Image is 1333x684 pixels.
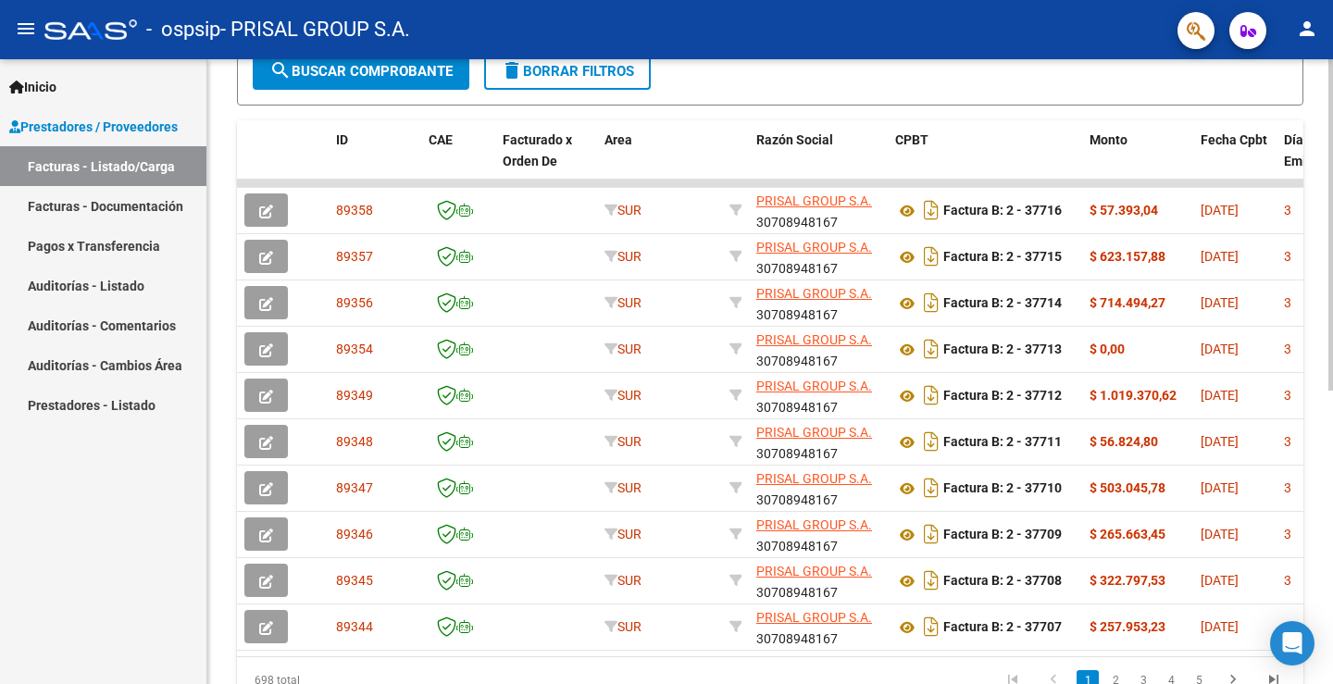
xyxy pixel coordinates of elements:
strong: Factura B: 2 - 37712 [943,389,1062,404]
div: Open Intercom Messenger [1270,621,1314,665]
span: [DATE] [1201,203,1239,218]
span: 89344 [336,619,373,634]
span: Razón Social [756,132,833,147]
strong: $ 257.953,23 [1090,619,1165,634]
div: 30708948167 [756,191,880,230]
strong: Factura B: 2 - 37715 [943,250,1062,265]
strong: $ 265.663,45 [1090,527,1165,541]
span: [DATE] [1201,619,1239,634]
span: Facturado x Orden De [503,132,572,168]
strong: $ 322.797,53 [1090,573,1165,588]
span: PRISAL GROUP S.A. [756,564,872,578]
span: [DATE] [1201,573,1239,588]
span: [DATE] [1201,527,1239,541]
span: PRISAL GROUP S.A. [756,379,872,393]
span: CPBT [895,132,928,147]
span: SUR [604,388,642,403]
i: Descargar documento [919,242,943,271]
i: Descargar documento [919,519,943,549]
span: SUR [604,480,642,495]
span: Fecha Cpbt [1201,132,1267,147]
strong: $ 56.824,80 [1090,434,1158,449]
datatable-header-cell: Razón Social [749,120,888,202]
span: 89357 [336,249,373,264]
strong: $ 503.045,78 [1090,480,1165,495]
i: Descargar documento [919,566,943,595]
span: 89354 [336,342,373,356]
datatable-header-cell: Area [597,120,722,202]
strong: $ 57.393,04 [1090,203,1158,218]
span: Monto [1090,132,1127,147]
div: 30708948167 [756,330,880,368]
span: 3 [1284,249,1291,264]
span: 3 [1284,434,1291,449]
span: Borrar Filtros [501,63,634,80]
datatable-header-cell: Facturado x Orden De [495,120,597,202]
i: Descargar documento [919,195,943,225]
i: Descargar documento [919,427,943,456]
span: [DATE] [1201,249,1239,264]
mat-icon: menu [15,18,37,40]
span: 3 [1284,480,1291,495]
strong: $ 0,00 [1090,342,1125,356]
span: 3 [1284,203,1291,218]
datatable-header-cell: Monto [1082,120,1193,202]
button: Buscar Comprobante [253,53,469,90]
span: 3 [1284,573,1291,588]
span: [DATE] [1201,342,1239,356]
datatable-header-cell: CAE [421,120,495,202]
span: - PRISAL GROUP S.A. [220,9,410,50]
span: SUR [604,434,642,449]
strong: $ 623.157,88 [1090,249,1165,264]
datatable-header-cell: ID [329,120,421,202]
strong: Factura B: 2 - 37711 [943,435,1062,450]
span: [DATE] [1201,480,1239,495]
span: 3 [1284,527,1291,541]
mat-icon: person [1296,18,1318,40]
span: SUR [604,203,642,218]
span: PRISAL GROUP S.A. [756,193,872,208]
div: 30708948167 [756,422,880,461]
div: 30708948167 [756,561,880,600]
span: SUR [604,619,642,634]
span: [DATE] [1201,295,1239,310]
span: Buscar Comprobante [269,63,453,80]
span: CAE [429,132,453,147]
mat-icon: delete [501,59,523,81]
strong: Factura B: 2 - 37713 [943,342,1062,357]
span: [DATE] [1201,434,1239,449]
span: 89358 [336,203,373,218]
datatable-header-cell: Fecha Cpbt [1193,120,1277,202]
span: 89356 [336,295,373,310]
strong: Factura B: 2 - 37708 [943,574,1062,589]
strong: $ 714.494,27 [1090,295,1165,310]
span: [DATE] [1201,388,1239,403]
div: 30708948167 [756,468,880,507]
strong: Factura B: 2 - 37709 [943,528,1062,542]
span: PRISAL GROUP S.A. [756,517,872,532]
i: Descargar documento [919,473,943,503]
span: 3 [1284,619,1291,634]
span: SUR [604,573,642,588]
strong: Factura B: 2 - 37716 [943,204,1062,218]
span: PRISAL GROUP S.A. [756,286,872,301]
i: Descargar documento [919,380,943,410]
div: 30708948167 [756,515,880,553]
i: Descargar documento [919,288,943,317]
span: PRISAL GROUP S.A. [756,471,872,486]
span: 89349 [336,388,373,403]
span: Area [604,132,632,147]
span: ID [336,132,348,147]
i: Descargar documento [919,334,943,364]
span: Inicio [9,77,56,97]
strong: Factura B: 2 - 37714 [943,296,1062,311]
div: 30708948167 [756,376,880,415]
span: 89347 [336,480,373,495]
i: Descargar documento [919,612,943,641]
span: Prestadores / Proveedores [9,117,178,137]
span: SUR [604,342,642,356]
div: 30708948167 [756,237,880,276]
datatable-header-cell: CPBT [888,120,1082,202]
span: PRISAL GROUP S.A. [756,332,872,347]
span: SUR [604,527,642,541]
